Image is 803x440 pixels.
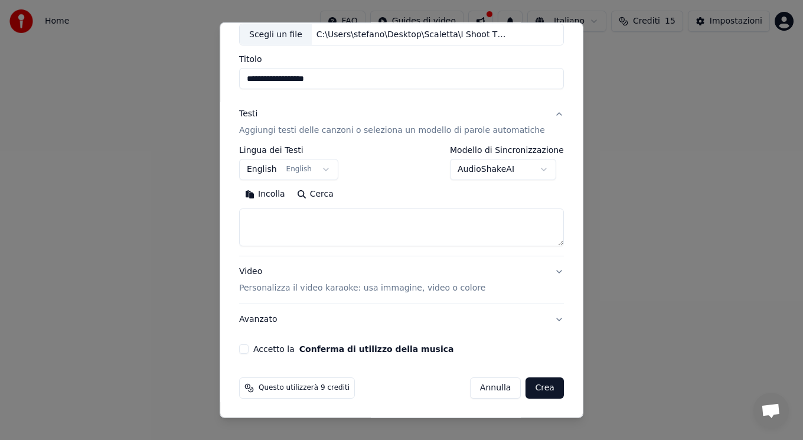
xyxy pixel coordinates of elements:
button: Cerca [291,185,340,204]
label: Accetto la [253,345,453,353]
button: TestiAggiungi testi delle canzoni o seleziona un modello di parole automatiche [239,99,564,146]
button: Annulla [470,377,521,399]
p: Personalizza il video karaoke: usa immagine, video o colore [239,282,485,294]
button: VideoPersonalizza il video karaoke: usa immagine, video o colore [239,256,564,304]
p: Aggiungi testi delle canzoni o seleziona un modello di parole automatiche [239,125,545,136]
button: Avanzato [239,304,564,335]
label: Lingua dei Testi [239,146,338,154]
button: Accetto la [299,345,454,353]
div: C:\Users\stefano\Desktop\Scaletta\I Shoot The Sheriff\I shoot the sheriff.wav [312,28,513,40]
button: Crea [526,377,564,399]
button: Incolla [239,185,291,204]
label: Titolo [239,55,564,63]
div: Testi [239,108,257,120]
label: Modello di Sincronizzazione [450,146,564,154]
div: TestiAggiungi testi delle canzoni o seleziona un modello di parole automatiche [239,146,564,256]
span: Questo utilizzerà 9 crediti [259,383,350,393]
div: Scegli un file [240,24,312,45]
div: Video [239,266,485,294]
